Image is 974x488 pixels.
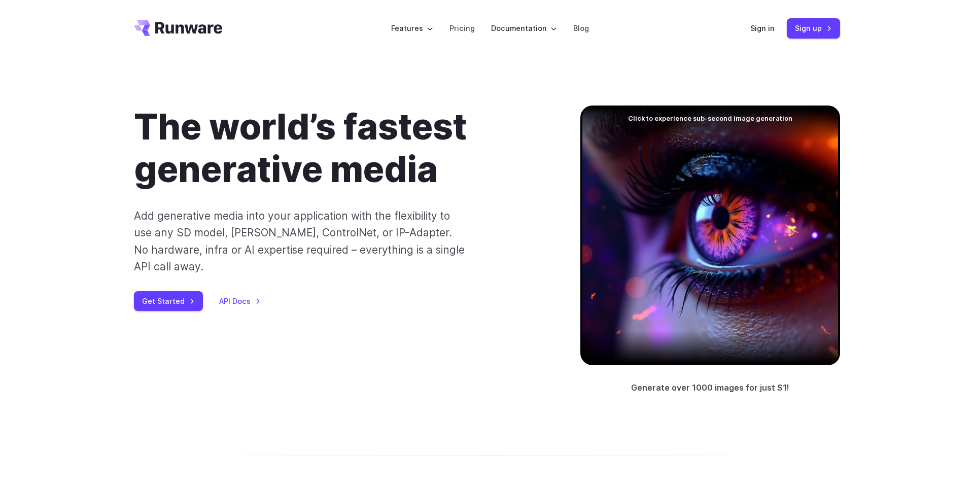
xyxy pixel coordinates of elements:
a: API Docs [219,295,261,307]
p: Generate over 1000 images for just $1! [631,381,789,395]
a: Blog [573,22,589,34]
a: Sign in [750,22,775,34]
p: Add generative media into your application with the flexibility to use any SD model, [PERSON_NAME... [134,207,465,275]
label: Features [391,22,433,34]
a: Get Started [134,291,203,311]
h1: The world’s fastest generative media [134,106,548,191]
label: Documentation [491,22,557,34]
a: Pricing [449,22,475,34]
a: Go to / [134,20,222,36]
a: Sign up [787,18,840,38]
